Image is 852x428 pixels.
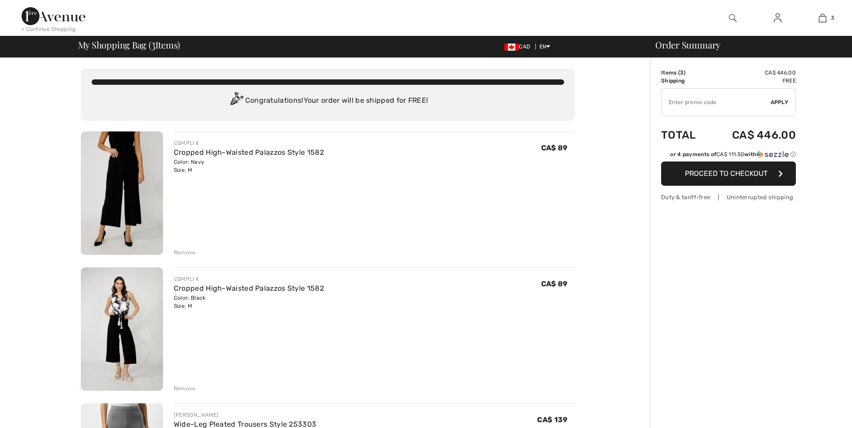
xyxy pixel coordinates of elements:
[92,92,564,110] div: Congratulations! Your order will be shipped for FREE!
[661,77,709,85] td: Shipping
[709,120,796,150] td: CA$ 446.00
[767,13,789,24] a: Sign In
[800,13,844,23] a: 3
[661,69,709,77] td: Items ( )
[661,162,796,186] button: Proceed to Checkout
[685,169,768,178] span: Proceed to Checkout
[645,40,847,49] div: Order Summary
[174,411,316,419] div: [PERSON_NAME]
[831,14,834,22] span: 3
[174,384,196,393] div: Remove
[709,69,796,77] td: CA$ 446.00
[174,249,196,257] div: Remove
[756,150,789,158] img: Sezzle
[174,148,324,157] a: Cropped High-Waisted Palazzos Style 1582
[22,7,85,25] img: 1ère Avenue
[78,40,181,49] span: My Shopping Bag ( Items)
[504,44,519,51] img: Canadian Dollar
[661,120,709,150] td: Total
[504,44,534,50] span: CAD
[716,151,744,157] span: CA$ 111.50
[541,144,568,152] span: CA$ 89
[174,284,324,293] a: Cropped High-Waisted Palazzos Style 1582
[661,193,796,201] div: Duty & tariff-free | Uninterrupted shipping
[670,150,796,158] div: or 4 payments of with
[709,77,796,85] td: Free
[771,98,789,106] span: Apply
[537,415,567,424] span: CA$ 139
[174,294,324,310] div: Color: Black Size: M
[662,89,771,116] input: Promo code
[541,280,568,288] span: CA$ 89
[174,158,324,174] div: Color: Navy Size: M
[174,139,324,147] div: COMPLI K
[151,38,155,50] span: 3
[774,13,781,23] img: My Info
[81,131,163,255] img: Cropped High-Waisted Palazzos Style 1582
[174,275,324,283] div: COMPLI K
[729,13,737,23] img: search the website
[661,150,796,162] div: or 4 payments ofCA$ 111.50withSezzle Click to learn more about Sezzle
[227,92,245,110] img: Congratulation2.svg
[819,13,826,23] img: My Bag
[22,25,76,33] div: < Continue Shopping
[539,44,551,50] span: EN
[680,70,684,76] span: 3
[81,267,163,391] img: Cropped High-Waisted Palazzos Style 1582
